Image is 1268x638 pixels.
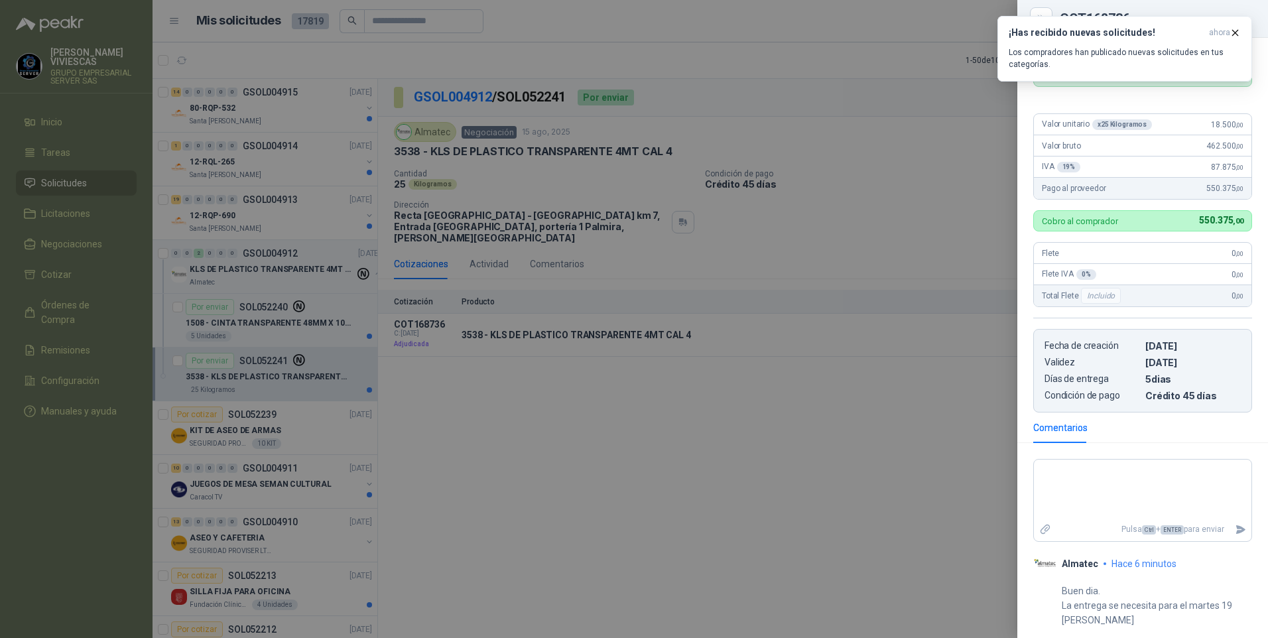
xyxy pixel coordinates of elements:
[1145,390,1241,401] p: Crédito 45 días
[1042,269,1096,280] span: Flete IVA
[1042,162,1080,172] span: IVA
[1236,250,1243,257] span: ,00
[1060,12,1252,25] div: COT168736
[1236,164,1243,171] span: ,00
[1236,143,1243,150] span: ,00
[1045,373,1140,385] p: Días de entrega
[1042,288,1123,304] span: Total Flete
[1211,120,1243,129] span: 18.500
[1045,357,1140,368] p: Validez
[1232,249,1243,258] span: 0
[1142,525,1156,535] span: Ctrl
[1062,584,1252,627] p: Buen dia. La entrega se necesita para el martes 19 [PERSON_NAME]
[1045,390,1140,401] p: Condición de pago
[1081,288,1121,304] div: Incluido
[1236,121,1243,129] span: ,00
[1076,269,1096,280] div: 0 %
[1042,141,1080,151] span: Valor bruto
[1145,357,1241,368] p: [DATE]
[1042,217,1118,225] p: Cobro al comprador
[1199,215,1243,225] span: 550.375
[1145,340,1241,351] p: [DATE]
[1111,558,1176,569] span: hace 6 minutos
[1232,291,1243,300] span: 0
[1009,27,1204,38] h3: ¡Has recibido nuevas solicitudes!
[1209,27,1230,38] span: ahora
[1057,162,1081,172] div: 19 %
[1042,184,1106,193] span: Pago al proveedor
[1206,141,1243,151] span: 462.500
[1161,525,1184,535] span: ENTER
[1042,119,1152,130] span: Valor unitario
[1033,11,1049,27] button: Close
[1045,340,1140,351] p: Fecha de creación
[1033,552,1056,576] img: Company Logo
[1056,518,1230,541] p: Pulsa + para enviar
[997,16,1252,82] button: ¡Has recibido nuevas solicitudes!ahora Los compradores han publicado nuevas solicitudes en tus ca...
[1145,373,1241,385] p: 5 dias
[1232,270,1243,279] span: 0
[1033,420,1088,435] div: Comentarios
[1236,185,1243,192] span: ,00
[1211,162,1243,172] span: 87.875
[1206,184,1243,193] span: 550.375
[1233,217,1243,225] span: ,00
[1092,119,1152,130] div: x 25 Kilogramos
[1009,46,1241,70] p: Los compradores han publicado nuevas solicitudes en tus categorías.
[1236,292,1243,300] span: ,00
[1062,558,1098,569] p: Almatec
[1042,249,1059,258] span: Flete
[1236,271,1243,279] span: ,00
[1230,518,1251,541] button: Enviar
